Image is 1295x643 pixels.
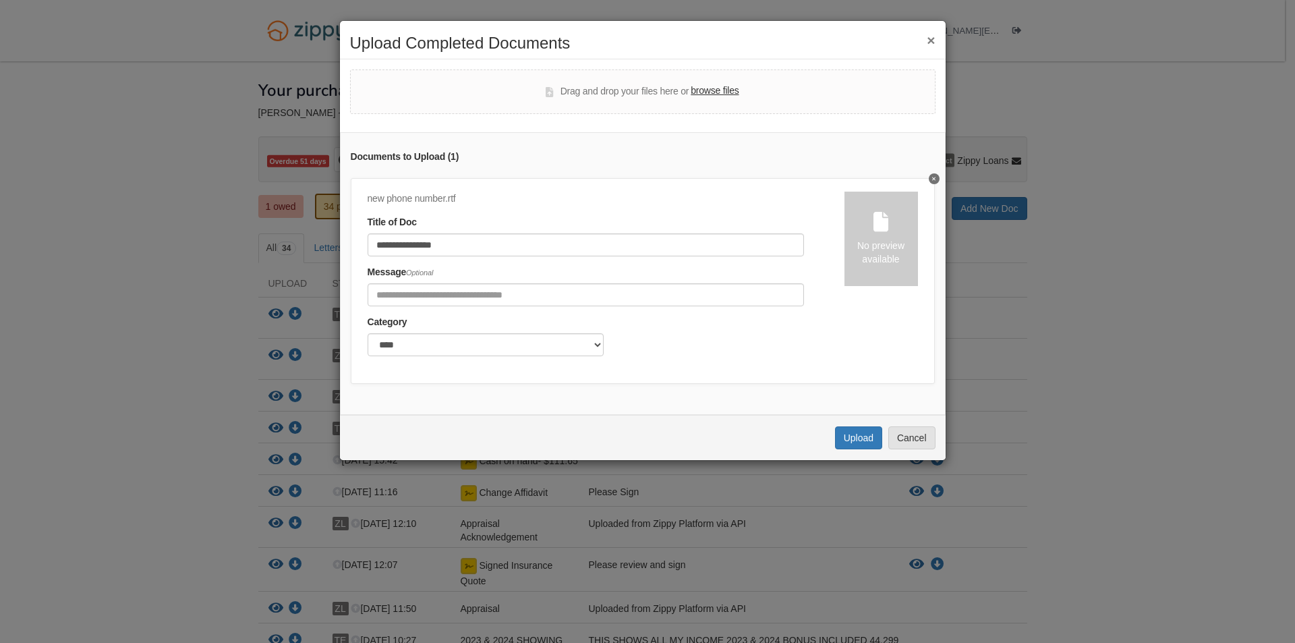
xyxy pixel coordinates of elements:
[929,173,940,184] button: Delete new phone number
[927,33,935,47] button: ×
[888,426,936,449] button: Cancel
[368,265,434,280] label: Message
[351,150,935,165] div: Documents to Upload ( 1 )
[350,34,936,52] h2: Upload Completed Documents
[368,283,804,306] input: Include any comments on this document
[691,84,739,99] label: browse files
[368,192,804,206] div: new phone number.rtf
[835,426,882,449] button: Upload
[546,84,739,100] div: Drag and drop your files here or
[368,233,804,256] input: Document Title
[368,315,407,330] label: Category
[368,215,417,230] label: Title of Doc
[844,239,918,266] div: No preview available
[368,333,604,356] select: Category
[406,269,433,277] span: Optional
